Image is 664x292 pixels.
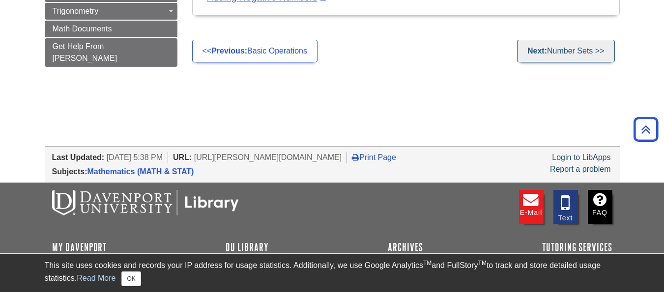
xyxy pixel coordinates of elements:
[194,153,342,161] span: [URL][PERSON_NAME][DOMAIN_NAME]
[388,241,423,253] a: Archives
[211,47,247,55] strong: Previous:
[226,241,269,253] a: DU Library
[52,153,105,161] span: Last Updated:
[527,47,547,55] strong: Next:
[352,153,396,161] a: Print Page
[352,153,359,161] i: Print Page
[519,190,544,224] a: E-mail
[77,274,115,282] a: Read More
[53,25,112,33] span: Math Documents
[553,190,578,224] a: Text
[173,153,192,161] span: URL:
[45,38,177,67] a: Get Help From [PERSON_NAME]
[588,190,612,224] a: FAQ
[121,271,141,286] button: Close
[517,40,615,62] a: Next:Number Sets >>
[45,260,620,286] div: This site uses cookies and records your IP address for usage statistics. Additionally, we use Goo...
[87,167,194,176] a: Mathematics (MATH & STAT)
[542,241,612,253] a: Tutoring Services
[53,42,117,62] span: Get Help From [PERSON_NAME]
[45,3,177,20] a: Trigonometry
[52,167,87,176] span: Subjects:
[52,241,107,253] a: My Davenport
[630,123,662,136] a: Back to Top
[192,40,318,62] a: <<Previous:Basic Operations
[552,153,610,161] a: Login to LibApps
[550,165,611,173] a: Report a problem
[423,260,432,266] sup: TM
[45,21,177,37] a: Math Documents
[478,260,487,266] sup: TM
[52,190,239,215] img: DU Libraries
[53,7,99,15] span: Trigonometry
[107,153,163,161] span: [DATE] 5:38 PM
